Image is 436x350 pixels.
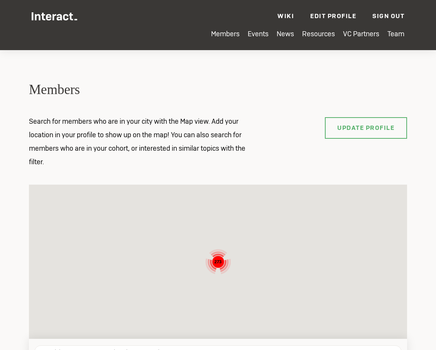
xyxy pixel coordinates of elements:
a: News [277,29,294,38]
h2: Members [29,81,407,99]
a: Members [211,29,240,38]
a: Events [248,29,269,38]
a: Team [387,29,404,38]
p: Search for members who are in your city with the Map view. Add your location in your profile to s... [21,114,264,168]
a: Sign Out [372,12,404,20]
a: Resources [302,29,335,38]
a: VC Partners [343,29,379,38]
a: Edit Profile [310,12,356,20]
div: 273 [205,249,231,274]
a: Update Profile [325,117,407,139]
img: Interact Logo [32,12,77,20]
a: Wiki [277,12,294,20]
